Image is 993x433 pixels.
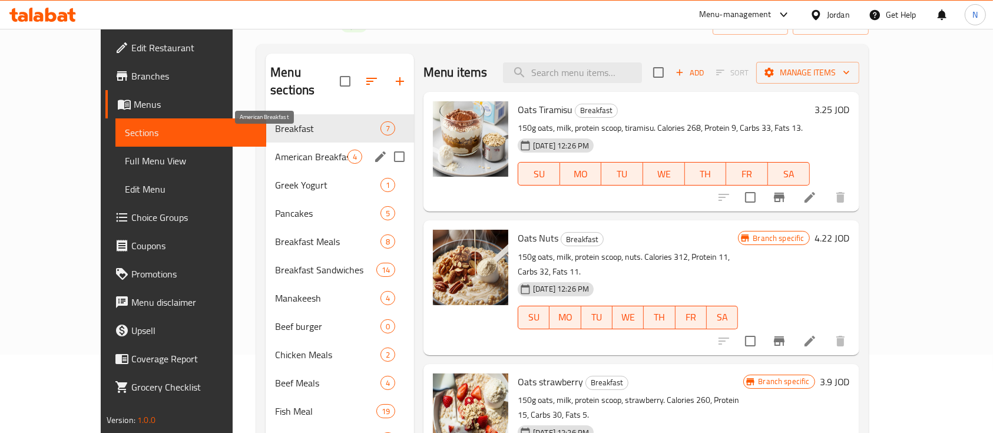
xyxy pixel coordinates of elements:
h6: 4.22 JOD [815,230,850,246]
span: TU [586,309,608,326]
span: MO [554,309,576,326]
span: Fish Meal [275,404,376,418]
button: delete [826,183,855,211]
button: Add [671,64,709,82]
div: American Breakfast4edit [266,143,414,171]
span: WE [648,166,680,183]
button: WE [643,162,685,186]
span: Pancakes [275,206,380,220]
span: Breakfast Sandwiches [275,263,376,277]
button: TU [581,306,613,329]
span: 14 [377,265,395,276]
p: 150g oats, milk, protein scoop, tiramisu. Calories 268, Protein 9, Carbs 33, Fats 13. [518,121,810,135]
div: items [380,234,395,249]
div: items [380,376,395,390]
a: Coupons [105,232,267,260]
a: Edit menu item [803,334,817,348]
span: Coupons [131,239,257,253]
div: Manakeesh4 [266,284,414,312]
span: N [972,8,978,21]
span: Greek Yogurt [275,178,380,192]
div: Greek Yogurt1 [266,171,414,199]
span: Breakfast [275,121,380,135]
a: Promotions [105,260,267,288]
div: Beef Meals4 [266,369,414,397]
span: 4 [348,151,362,163]
button: TU [601,162,643,186]
span: Oats strawberry [518,373,583,391]
span: Version: [107,412,135,428]
button: Add section [386,67,414,95]
div: Breakfast7 [266,114,414,143]
span: 1 [381,180,395,191]
img: Oats Nuts [433,230,508,305]
span: 0 [381,321,395,332]
div: items [380,319,395,333]
span: American Breakfast [275,150,347,164]
h6: 3.9 JOD [820,373,850,390]
span: Select section first [709,64,756,82]
button: WE [613,306,644,329]
span: Add item [671,64,709,82]
a: Choice Groups [105,203,267,232]
div: items [347,150,362,164]
button: Branch-specific-item [765,183,793,211]
span: SA [711,309,733,326]
span: Manakeesh [275,291,380,305]
div: Menu-management [699,8,772,22]
span: FR [731,166,763,183]
a: Grocery Checklist [105,373,267,401]
span: Choice Groups [131,210,257,224]
span: Select to update [738,185,763,210]
button: MO [560,162,602,186]
div: Breakfast [561,232,604,246]
span: 19 [377,406,395,417]
div: Beef burger [275,319,380,333]
a: Menus [105,90,267,118]
div: Beef burger0 [266,312,414,341]
span: FR [680,309,702,326]
button: TH [644,306,675,329]
span: Breakfast Meals [275,234,380,249]
span: Oats Tiramisu [518,101,572,118]
span: SU [523,309,545,326]
span: Branch specific [748,233,809,244]
div: Chicken Meals [275,348,380,362]
button: FR [676,306,707,329]
div: Chicken Meals2 [266,341,414,369]
span: 5 [381,208,395,219]
div: Fish Meal19 [266,397,414,425]
div: items [376,263,395,277]
span: Edit Menu [125,182,257,196]
span: 4 [381,378,395,389]
a: Branches [105,62,267,90]
button: SA [707,306,738,329]
div: Breakfast Meals8 [266,227,414,256]
span: Breakfast [586,376,628,389]
span: MO [565,166,597,183]
button: TH [685,162,727,186]
div: Pancakes5 [266,199,414,227]
button: edit [372,148,389,166]
button: SU [518,162,560,186]
button: Branch-specific-item [765,327,793,355]
span: Menus [134,97,257,111]
span: [DATE] 12:26 PM [528,283,594,295]
span: TH [690,166,722,183]
span: Beef Meals [275,376,380,390]
a: Edit Restaurant [105,34,267,62]
span: Branches [131,69,257,83]
span: Branch specific [753,376,814,387]
span: Select all sections [333,69,358,94]
span: 1.0.0 [138,412,156,428]
span: import [722,16,779,31]
span: [DATE] 12:26 PM [528,140,594,151]
span: WE [617,309,639,326]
